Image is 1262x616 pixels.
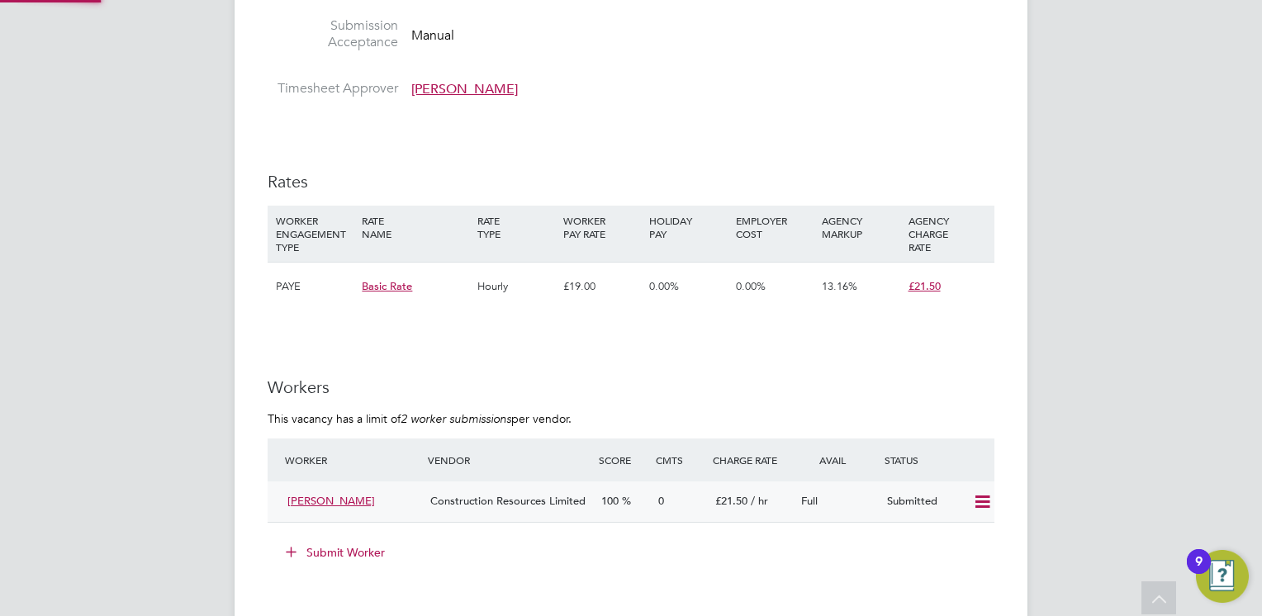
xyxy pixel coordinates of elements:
[358,206,472,249] div: RATE NAME
[751,494,768,508] span: / hr
[732,206,818,249] div: EMPLOYER COST
[736,279,766,293] span: 0.00%
[658,494,664,508] span: 0
[595,445,652,475] div: Score
[795,445,880,475] div: Avail
[281,445,424,475] div: Worker
[822,279,857,293] span: 13.16%
[287,494,375,508] span: [PERSON_NAME]
[268,17,398,52] label: Submission Acceptance
[904,206,990,262] div: AGENCY CHARGE RATE
[880,445,994,475] div: Status
[401,411,511,426] em: 2 worker submissions
[362,279,412,293] span: Basic Rate
[1196,550,1249,603] button: Open Resource Center, 9 new notifications
[268,171,994,192] h3: Rates
[709,445,795,475] div: Charge Rate
[601,494,619,508] span: 100
[424,445,595,475] div: Vendor
[430,494,586,508] span: Construction Resources Limited
[1195,562,1203,583] div: 9
[268,80,398,97] label: Timesheet Approver
[268,411,994,426] p: This vacancy has a limit of per vendor.
[268,377,994,398] h3: Workers
[272,206,358,262] div: WORKER ENGAGEMENT TYPE
[411,26,454,43] span: Manual
[652,445,709,475] div: Cmts
[473,206,559,249] div: RATE TYPE
[909,279,941,293] span: £21.50
[880,488,966,515] div: Submitted
[559,263,645,310] div: £19.00
[272,263,358,310] div: PAYE
[715,494,747,508] span: £21.50
[649,279,679,293] span: 0.00%
[645,206,731,249] div: HOLIDAY PAY
[559,206,645,249] div: WORKER PAY RATE
[411,81,518,97] span: [PERSON_NAME]
[274,539,398,566] button: Submit Worker
[801,494,818,508] span: Full
[818,206,904,249] div: AGENCY MARKUP
[473,263,559,310] div: Hourly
